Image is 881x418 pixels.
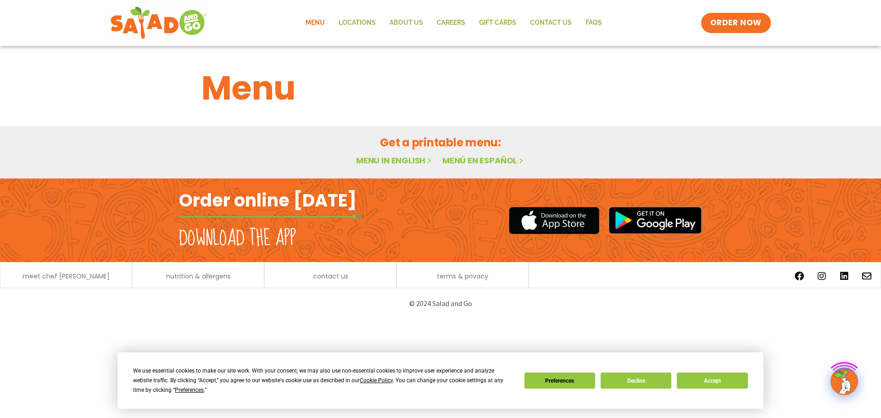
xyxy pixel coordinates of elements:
[383,12,430,33] a: About Us
[110,5,207,41] img: new-SAG-logo-768×292
[313,273,348,279] a: contact us
[184,297,697,310] p: © 2024 Salad and Go
[179,189,357,212] h2: Order online [DATE]
[22,273,110,279] a: meet chef [PERSON_NAME]
[601,373,671,389] button: Decline
[117,352,764,409] div: Cookie Consent Prompt
[166,273,231,279] a: nutrition & allergens
[509,206,599,235] img: appstore
[710,17,762,28] span: ORDER NOW
[299,12,609,33] nav: Menu
[179,214,362,219] img: fork
[437,273,488,279] a: terms & privacy
[360,377,393,384] span: Cookie Policy
[356,155,433,166] a: Menu in English
[701,13,771,33] a: ORDER NOW
[442,155,525,166] a: Menú en español
[472,12,523,33] a: GIFT CARDS
[524,373,595,389] button: Preferences
[179,226,296,251] h2: Download the app
[430,12,472,33] a: Careers
[175,387,204,393] span: Preferences
[677,373,747,389] button: Accept
[579,12,609,33] a: FAQs
[332,12,383,33] a: Locations
[608,206,702,234] img: google_play
[201,63,680,113] h1: Menu
[299,12,332,33] a: Menu
[133,366,513,395] div: We use essential cookies to make our site work. With your consent, we may also use non-essential ...
[523,12,579,33] a: Contact Us
[201,134,680,150] h2: Get a printable menu:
